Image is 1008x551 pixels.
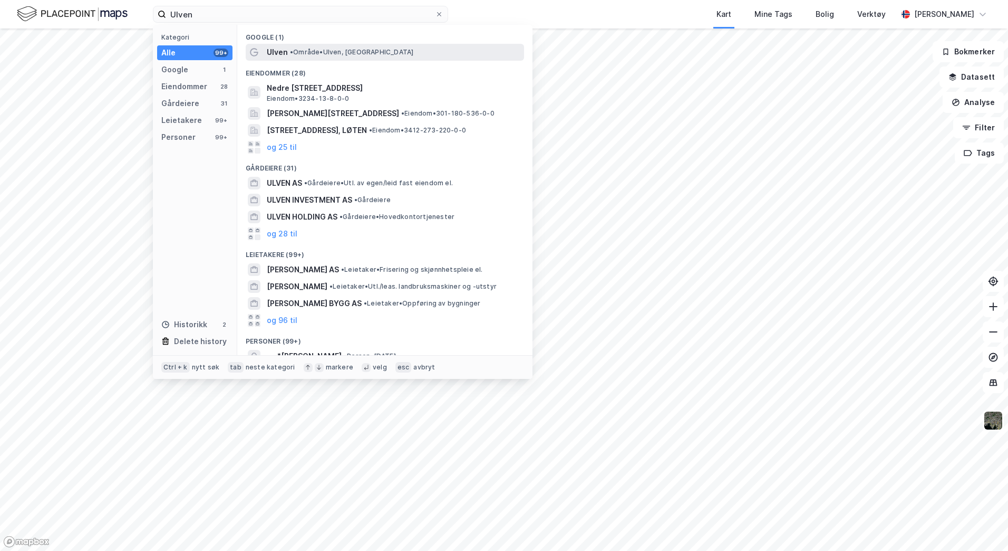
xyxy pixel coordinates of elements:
span: [PERSON_NAME][STREET_ADDRESS] [267,107,399,120]
span: • [329,282,333,290]
div: tab [228,362,244,373]
button: Filter [953,117,1004,138]
span: Eiendom • 3234-13-8-0-0 [267,94,349,103]
span: • [344,352,347,360]
span: Person • [DATE] [344,352,396,360]
button: Analyse [943,92,1004,113]
input: Søk på adresse, matrikkel, gårdeiere, leietakere eller personer [166,6,435,22]
span: • [290,48,293,56]
div: 1 [220,65,228,74]
div: Eiendommer (28) [237,61,532,80]
div: Kategori [161,33,232,41]
div: Kontrollprogram for chat [955,500,1008,551]
span: ULVEN AS [267,177,302,189]
span: Gårdeiere • Utl. av egen/leid fast eiendom el. [304,179,453,187]
div: Verktøy [857,8,886,21]
span: • [304,179,307,187]
div: neste kategori [246,363,295,372]
span: Eiendom • 301-180-536-0-0 [401,109,495,118]
div: Gårdeiere [161,97,199,110]
span: Eiendom • 3412-273-220-0-0 [369,126,466,135]
span: [STREET_ADDRESS], LØTEN [267,124,367,137]
div: Mine Tags [754,8,792,21]
div: 31 [220,99,228,108]
div: Google [161,63,188,76]
div: Leietakere [161,114,202,127]
a: Mapbox homepage [3,536,50,548]
span: Gårdeiere • Hovedkontortjenester [340,213,454,221]
button: Datasett [939,66,1004,88]
div: 99+ [214,133,228,141]
div: Leietakere (99+) [237,242,532,261]
div: Alle [161,46,176,59]
span: • [364,299,367,307]
iframe: Chat Widget [955,500,1008,551]
span: Leietaker • Utl./leas. landbruksmaskiner og -utstyr [329,282,497,291]
button: og 25 til [267,141,297,154]
div: Personer (99+) [237,329,532,348]
div: esc [395,362,412,373]
div: Kart [716,8,731,21]
div: Gårdeiere (31) [237,156,532,175]
div: Bolig [816,8,834,21]
span: Gårdeiere [354,196,391,204]
span: • [341,265,344,273]
img: 9k= [983,411,1003,431]
button: og 28 til [267,227,297,240]
div: 99+ [214,116,228,125]
button: Bokmerker [933,41,1004,62]
span: .....*[PERSON_NAME] [267,350,342,363]
span: • [340,213,343,221]
span: [PERSON_NAME] BYGG AS [267,297,362,310]
img: logo.f888ab2527a4732fd821a326f86c7f29.svg [17,5,128,23]
div: Google (1) [237,25,532,44]
span: ULVEN INVESTMENT AS [267,194,352,206]
span: Område • Ulven, [GEOGRAPHIC_DATA] [290,48,413,56]
div: avbryt [413,363,435,372]
span: Leietaker • Frisering og skjønnhetspleie el. [341,265,483,274]
span: • [401,109,404,117]
div: 28 [220,82,228,91]
span: Nedre [STREET_ADDRESS] [267,82,520,94]
button: og 96 til [267,314,297,327]
div: Historikk [161,318,207,331]
span: Leietaker • Oppføring av bygninger [364,299,481,308]
div: Eiendommer [161,80,207,93]
div: velg [373,363,387,372]
span: Ulven [267,46,288,59]
div: [PERSON_NAME] [914,8,974,21]
div: markere [326,363,353,372]
span: ULVEN HOLDING AS [267,211,337,223]
div: 99+ [214,49,228,57]
span: [PERSON_NAME] AS [267,263,339,276]
div: Delete history [174,335,227,348]
div: Personer [161,131,196,144]
div: 2 [220,320,228,329]
div: Ctrl + k [161,362,190,373]
button: Tags [955,142,1004,164]
span: • [354,196,357,204]
div: nytt søk [192,363,220,372]
span: [PERSON_NAME] [267,280,327,293]
span: • [369,126,372,134]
